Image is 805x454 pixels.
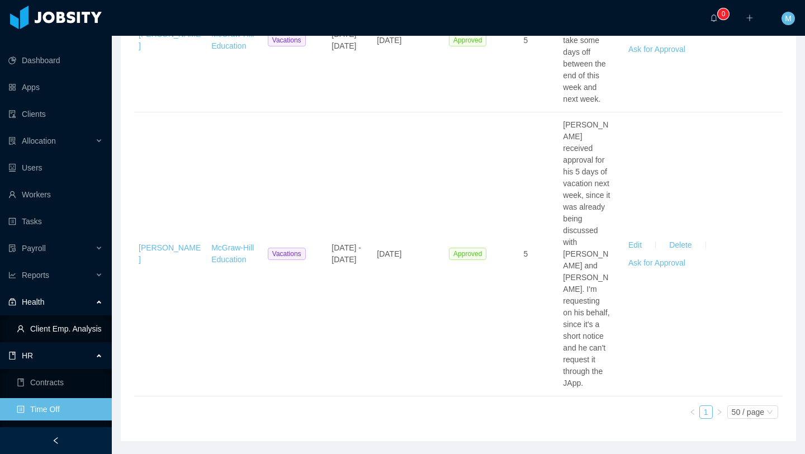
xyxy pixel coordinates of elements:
span: 5 [523,249,528,258]
i: icon: left [689,409,696,415]
span: Vacations [268,34,306,46]
i: icon: left [52,437,60,444]
span: HR [22,351,33,360]
a: 1 [700,406,712,418]
span: Allocation [22,136,56,145]
i: icon: solution [8,137,16,145]
button: Ask for Approval [619,254,694,272]
a: [PERSON_NAME] [139,243,201,264]
a: icon: appstoreApps [8,76,103,98]
i: icon: medicine-box [8,298,16,306]
a: icon: userWorkers [8,183,103,206]
span: Vacations [268,248,306,260]
li: Previous Page [686,405,699,419]
span: Approved [449,34,486,46]
i: icon: file-protect [8,244,16,252]
a: icon: robotUsers [8,157,103,179]
i: icon: down [766,409,773,417]
span: Health [22,297,44,306]
span: [PERSON_NAME] received approval for his 5 days of vacation next week, since it was already being ... [563,120,610,387]
a: icon: profileTime Off Availability [17,425,103,447]
a: icon: auditClients [8,103,103,125]
span: M [785,12,792,25]
span: Payroll [22,244,46,253]
a: icon: bookContracts [17,371,103,394]
a: McGraw-Hill Education [211,243,254,264]
a: icon: userClient Emp. Analysis [17,318,103,340]
a: icon: profileTasks [8,210,103,233]
span: Reports [22,271,49,280]
a: icon: pie-chartDashboard [8,49,103,72]
span: [DATE] [377,249,401,258]
span: 5 [523,36,528,45]
button: Edit [619,236,651,254]
li: Next Page [713,405,726,419]
span: Approved [449,248,486,260]
i: icon: right [716,409,723,415]
button: Ask for Approval [619,40,694,58]
div: 50 / page [732,406,764,418]
button: Delete [660,236,700,254]
a: icon: profileTime Off [17,398,103,420]
span: [DATE] - [DATE] [332,243,361,264]
li: 1 [699,405,713,419]
span: [DATE] [377,36,401,45]
i: icon: line-chart [8,271,16,279]
i: icon: book [8,352,16,360]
